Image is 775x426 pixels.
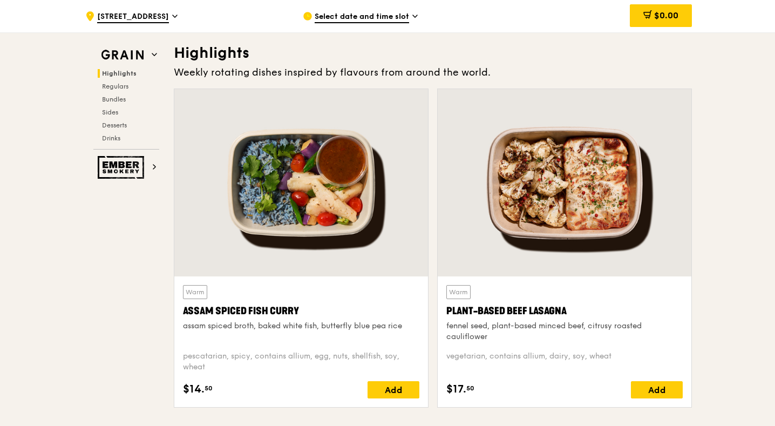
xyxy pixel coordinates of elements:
[174,43,692,63] h3: Highlights
[205,384,213,393] span: 50
[98,156,147,179] img: Ember Smokery web logo
[183,303,419,319] div: Assam Spiced Fish Curry
[631,381,683,398] div: Add
[446,285,471,299] div: Warm
[183,351,419,373] div: pescatarian, spicy, contains allium, egg, nuts, shellfish, soy, wheat
[368,381,419,398] div: Add
[102,96,126,103] span: Bundles
[102,70,137,77] span: Highlights
[446,381,466,397] span: $17.
[98,45,147,65] img: Grain web logo
[466,384,474,393] span: 50
[446,303,683,319] div: Plant-Based Beef Lasagna
[183,285,207,299] div: Warm
[102,121,127,129] span: Desserts
[183,381,205,397] span: $14.
[446,321,683,342] div: fennel seed, plant-based minced beef, citrusy roasted cauliflower
[446,351,683,373] div: vegetarian, contains allium, dairy, soy, wheat
[315,11,409,23] span: Select date and time slot
[102,83,128,90] span: Regulars
[174,65,692,80] div: Weekly rotating dishes inspired by flavours from around the world.
[97,11,169,23] span: [STREET_ADDRESS]
[654,10,678,21] span: $0.00
[102,134,120,142] span: Drinks
[102,109,118,116] span: Sides
[183,321,419,332] div: assam spiced broth, baked white fish, butterfly blue pea rice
